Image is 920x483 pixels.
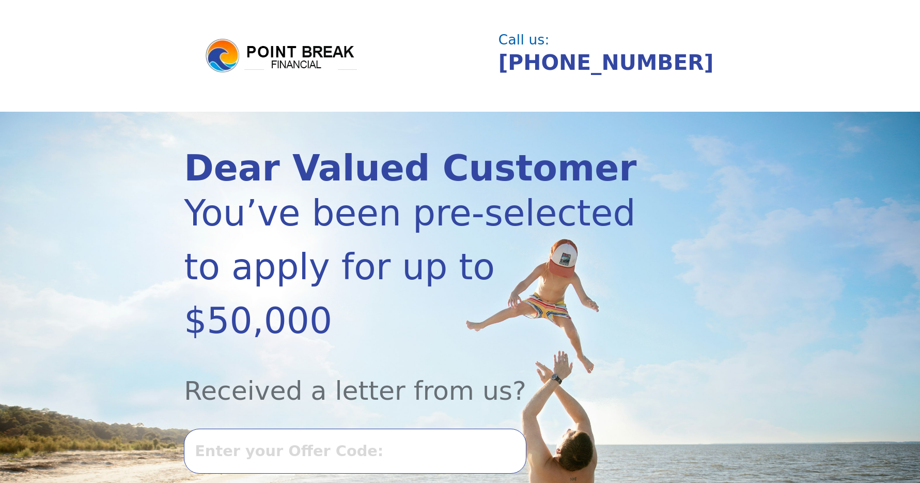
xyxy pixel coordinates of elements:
[184,429,526,473] input: Enter your Offer Code:
[184,348,653,410] div: Received a letter from us?
[184,150,653,186] div: Dear Valued Customer
[204,37,359,74] img: logo.png
[498,50,714,75] a: [PHONE_NUMBER]
[498,33,728,47] div: Call us:
[184,186,653,348] div: You’ve been pre-selected to apply for up to $50,000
